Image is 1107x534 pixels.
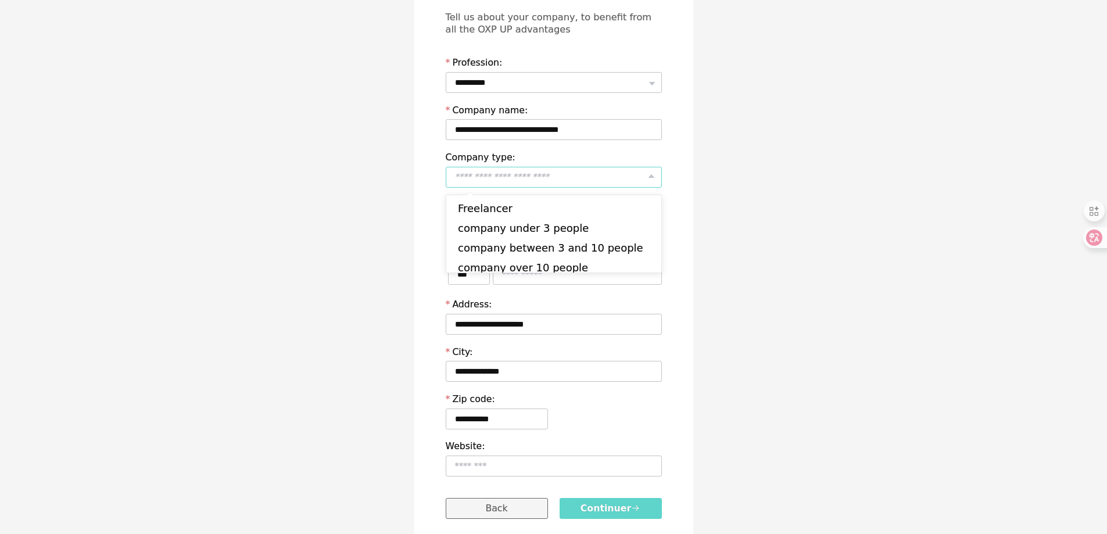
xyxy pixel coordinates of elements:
[446,300,492,311] label: Address:
[446,153,515,164] label: Company type:
[458,222,589,234] span: company under 3 people
[446,498,548,519] button: Back
[446,11,662,35] h3: Tell us about your company, to benefit from all the OXP UP advantages
[458,242,643,254] span: company between 3 and 10 people
[446,347,473,359] label: City:
[446,106,528,117] label: Company name:
[446,395,495,406] label: Zip code:
[446,58,503,70] label: Profession:
[458,261,588,274] span: company over 10 people
[458,202,513,214] span: Freelancer
[581,503,640,514] span: Continuer
[446,442,485,453] label: Website:
[560,498,662,519] button: Continuer
[485,503,507,514] span: Back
